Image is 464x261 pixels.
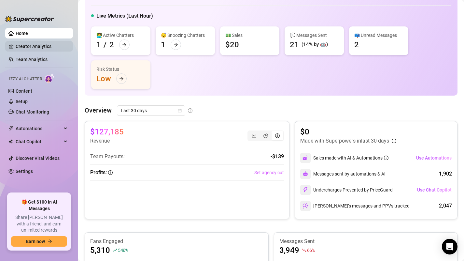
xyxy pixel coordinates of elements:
span: Last 30 days [121,106,181,115]
img: AI Chatter [45,73,55,83]
a: Setup [16,99,28,104]
div: Open Intercom Messenger [442,239,457,254]
article: Profits: [90,169,107,177]
article: 3,949 [279,245,299,255]
span: fall [302,248,306,253]
span: info-circle [392,139,396,143]
span: arrow-right [119,76,124,81]
div: 1,902 [439,170,452,178]
a: Home [16,31,28,36]
a: Set agency cut [254,169,284,176]
article: Team Payouts: [90,153,125,161]
div: 💬 Messages Sent [290,32,339,39]
div: 2 [109,39,114,50]
div: 📪 Unread Messages [354,32,403,39]
span: Use Automations [416,155,452,161]
span: 540 % [118,247,128,253]
a: Chat Monitoring [16,109,49,115]
img: Chat Copilot [8,139,13,144]
span: Automations [16,123,62,134]
img: svg%3e [302,203,308,209]
span: arrow-right [174,42,178,47]
img: svg%3e [303,171,308,177]
span: rise [113,248,117,253]
article: Messages Sent [279,238,452,245]
span: info-circle [188,108,192,113]
div: (14% by 🤖) [302,41,328,49]
span: info-circle [384,156,388,160]
a: Discover Viral Videos [16,156,60,161]
div: 👩‍💻 Active Chatters [96,32,145,39]
div: segmented control [247,130,284,141]
span: Use Chat Copilot [417,187,452,192]
span: Chat Copilot [16,136,62,147]
span: thunderbolt [8,126,14,131]
article: Overview [85,105,112,115]
article: Revenue [90,137,124,145]
div: Sales made with AI & Automations [313,154,388,161]
div: 😴 Snoozing Chatters [161,32,210,39]
span: 🎁 Get $100 in AI Messages [11,199,67,212]
button: Earn nowarrow-right [11,236,67,247]
article: 5,310 [90,245,110,255]
div: 21 [290,39,299,50]
div: Risk Status [96,66,145,73]
button: Use Automations [416,153,452,163]
div: 💵 Sales [225,32,274,39]
span: arrow-right [122,42,127,47]
h5: Live Metrics (Last Hour) [96,12,153,20]
span: calendar [178,109,182,113]
div: 2,047 [439,202,452,210]
a: Team Analytics [16,57,48,62]
span: arrow-right [48,239,52,244]
span: pie-chart [263,133,268,138]
div: [PERSON_NAME]’s messages and PPVs tracked [300,201,410,211]
span: Izzy AI Chatter [9,76,42,82]
article: Fans Engaged [90,238,263,245]
button: Use Chat Copilot [417,185,452,195]
div: 2 [354,39,359,50]
img: logo-BBDzfeDw.svg [5,16,54,22]
article: $127,185 [90,127,124,137]
a: Creator Analytics [16,41,68,52]
span: Earn now [26,239,45,244]
article: $0 [300,127,396,137]
div: $20 [225,39,239,50]
img: svg%3e [302,155,308,161]
a: Settings [16,169,33,174]
span: 66 % [307,247,315,253]
article: Made with Superpowers in last 30 days [300,137,389,145]
span: dollar-circle [275,133,280,138]
div: 1 [96,39,101,50]
div: 1 [161,39,165,50]
div: Undercharges Prevented by PriceGuard [300,185,393,195]
span: line-chart [252,133,256,138]
span: Share [PERSON_NAME] with a friend, and earn unlimited rewards [11,214,67,234]
a: Content [16,88,32,94]
div: Messages sent by automations & AI [300,169,386,179]
article: - $139 [271,153,284,161]
img: svg%3e [302,187,308,193]
span: info-circle [108,169,113,177]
